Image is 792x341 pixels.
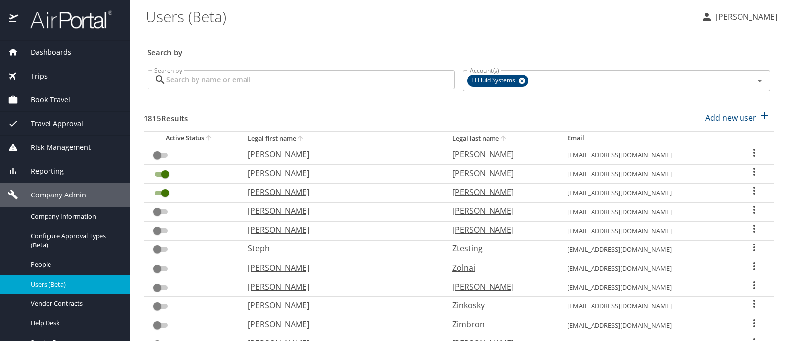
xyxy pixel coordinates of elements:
[18,95,70,105] span: Book Travel
[559,297,735,316] td: [EMAIL_ADDRESS][DOMAIN_NAME]
[248,205,433,217] p: [PERSON_NAME]
[31,212,118,221] span: Company Information
[452,205,547,217] p: [PERSON_NAME]
[467,75,521,86] span: TI Fluid Systems
[713,11,777,23] p: [PERSON_NAME]
[18,71,48,82] span: Trips
[248,186,433,198] p: [PERSON_NAME]
[559,184,735,202] td: [EMAIL_ADDRESS][DOMAIN_NAME]
[248,148,433,160] p: [PERSON_NAME]
[559,131,735,146] th: Email
[701,107,774,129] button: Add new user
[452,318,547,330] p: Zimbron
[559,240,735,259] td: [EMAIL_ADDRESS][DOMAIN_NAME]
[705,112,756,124] p: Add new user
[452,148,547,160] p: [PERSON_NAME]
[559,165,735,184] td: [EMAIL_ADDRESS][DOMAIN_NAME]
[18,166,64,177] span: Reporting
[31,260,118,269] span: People
[452,281,547,292] p: [PERSON_NAME]
[146,1,693,32] h1: Users (Beta)
[19,10,112,29] img: airportal-logo.png
[9,10,19,29] img: icon-airportal.png
[31,280,118,289] span: Users (Beta)
[31,231,118,250] span: Configure Approval Types (Beta)
[248,262,433,274] p: [PERSON_NAME]
[240,131,445,146] th: Legal first name
[467,75,528,87] div: TI Fluid Systems
[445,131,559,146] th: Legal last name
[452,299,547,311] p: Zinkosky
[148,41,770,58] h3: Search by
[18,118,83,129] span: Travel Approval
[204,134,214,143] button: sort
[559,316,735,335] td: [EMAIL_ADDRESS][DOMAIN_NAME]
[248,167,433,179] p: [PERSON_NAME]
[753,74,767,88] button: Open
[452,186,547,198] p: [PERSON_NAME]
[31,318,118,328] span: Help Desk
[452,167,547,179] p: [PERSON_NAME]
[248,299,433,311] p: [PERSON_NAME]
[452,262,547,274] p: Zolnai
[248,243,433,254] p: Steph
[296,134,306,144] button: sort
[248,318,433,330] p: [PERSON_NAME]
[248,281,433,292] p: [PERSON_NAME]
[499,134,509,144] button: sort
[144,131,240,146] th: Active Status
[559,146,735,164] td: [EMAIL_ADDRESS][DOMAIN_NAME]
[452,243,547,254] p: Ztesting
[166,70,455,89] input: Search by name or email
[18,47,71,58] span: Dashboards
[452,224,547,236] p: [PERSON_NAME]
[559,221,735,240] td: [EMAIL_ADDRESS][DOMAIN_NAME]
[559,202,735,221] td: [EMAIL_ADDRESS][DOMAIN_NAME]
[559,278,735,297] td: [EMAIL_ADDRESS][DOMAIN_NAME]
[18,190,86,200] span: Company Admin
[144,107,188,124] h3: 1815 Results
[18,142,91,153] span: Risk Management
[697,8,781,26] button: [PERSON_NAME]
[248,224,433,236] p: [PERSON_NAME]
[559,259,735,278] td: [EMAIL_ADDRESS][DOMAIN_NAME]
[31,299,118,308] span: Vendor Contracts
